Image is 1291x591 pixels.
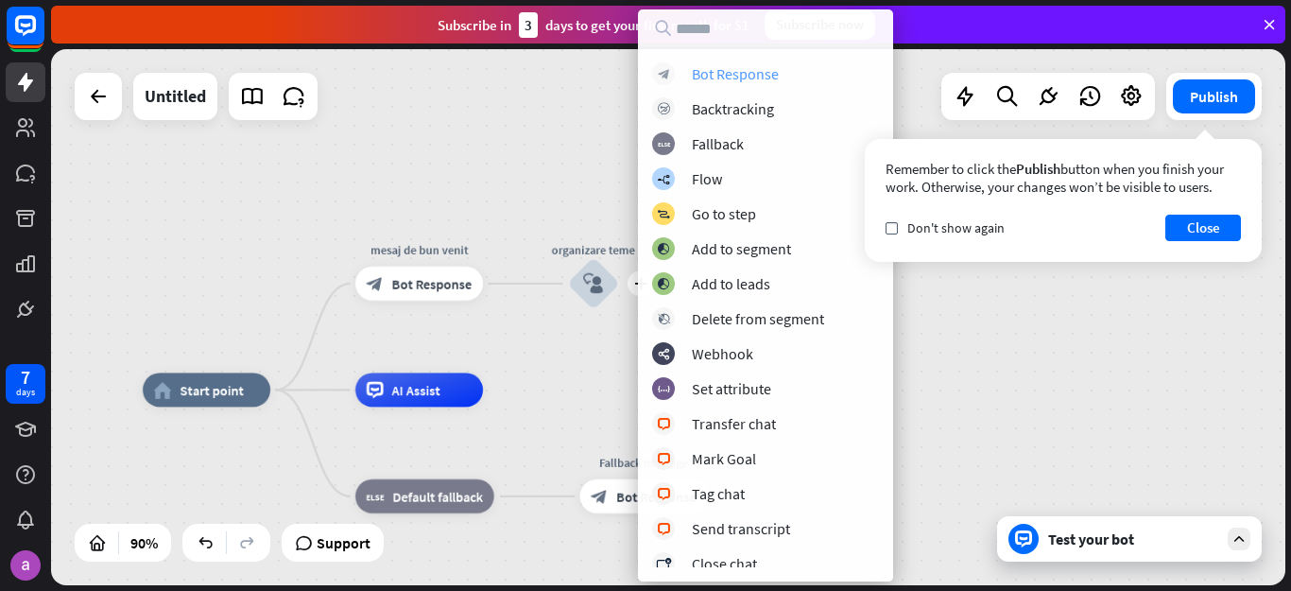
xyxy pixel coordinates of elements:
i: block_bot_response [591,488,608,505]
i: block_backtracking [658,103,670,115]
i: block_livechat [657,488,671,500]
i: block_add_to_segment [657,243,670,255]
span: Don't show again [907,219,1005,236]
button: Close [1165,215,1241,241]
div: 90% [125,528,164,558]
i: block_bot_response [658,68,670,80]
i: webhooks [658,348,670,360]
div: 7 [21,369,30,386]
div: Remember to click the button when you finish your work. Otherwise, your changes won’t be visible ... [886,160,1241,196]
div: Webhook [692,344,753,363]
i: home_2 [154,381,172,398]
a: 7 days [6,364,45,404]
i: block_bot_response [367,275,384,292]
i: block_user_input [583,273,604,294]
div: Test your bot [1048,530,1218,548]
i: block_livechat [657,418,671,430]
i: block_close_chat [656,558,671,570]
span: Default fallback [393,488,483,505]
div: Fallback [692,134,744,153]
div: Send transcript [692,519,790,538]
div: Backtracking [692,99,774,118]
div: days [16,386,35,399]
div: Bot Response [692,64,779,83]
div: 3 [519,12,538,38]
div: Tag chat [692,484,745,503]
button: Open LiveChat chat widget [15,8,72,64]
i: block_fallback [367,488,385,505]
div: Add to leads [692,274,770,293]
div: organizare teme [542,241,645,258]
i: block_set_attribute [658,383,670,395]
div: Subscribe in days to get your first month for $1 [438,12,749,38]
div: Flow [692,169,722,188]
div: mesaj de bun venit [343,241,496,258]
span: Support [317,528,370,558]
div: Delete from segment [692,309,824,328]
div: Mark Goal [692,449,756,468]
span: Bot Response [616,488,697,505]
div: Add to segment [692,239,791,258]
i: block_delete_from_segment [658,313,670,325]
i: block_livechat [657,523,671,535]
i: block_livechat [657,453,671,465]
span: Publish [1016,160,1060,178]
div: Close chat [692,554,757,573]
div: Go to step [692,204,756,223]
span: AI Assist [392,381,440,398]
span: Bot Response [392,275,473,292]
button: Publish [1173,79,1255,113]
i: plus [634,278,647,290]
div: Untitled [145,73,206,120]
i: block_fallback [658,138,670,150]
div: Set attribute [692,379,771,398]
div: Fallback message [567,454,720,471]
span: Start point [181,381,245,398]
i: builder_tree [657,173,670,185]
div: Transfer chat [692,414,776,433]
i: block_goto [657,208,670,220]
i: block_add_to_segment [657,278,670,290]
